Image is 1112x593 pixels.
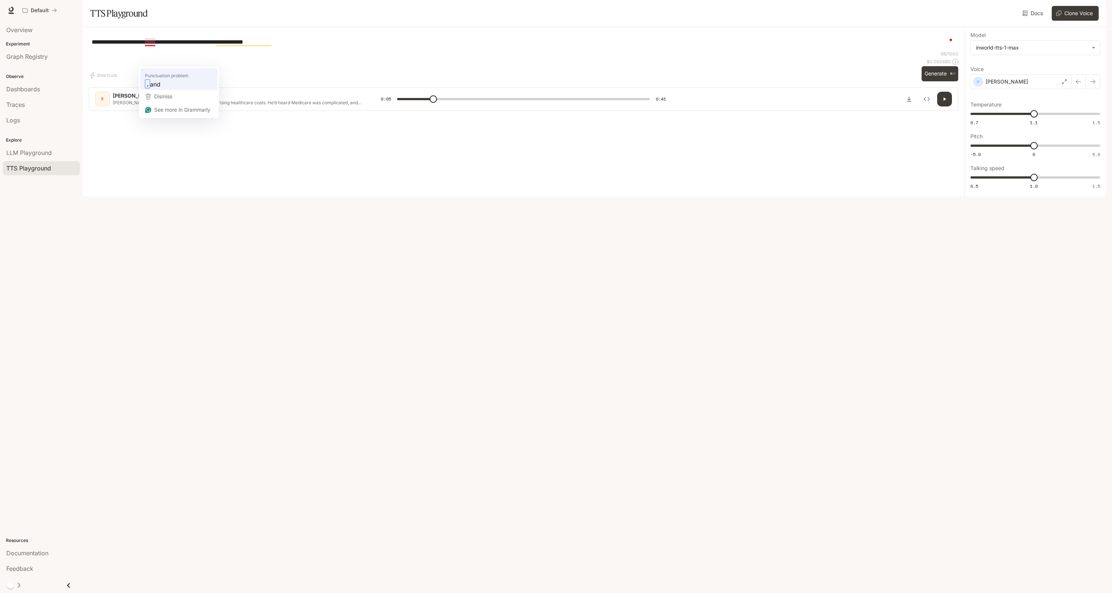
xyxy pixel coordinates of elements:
[976,44,1088,51] div: inworld-tts-1-max
[970,183,978,189] span: 0.5
[970,33,986,38] p: Model
[92,38,955,46] textarea: To enrich screen reader interactions, please activate Accessibility in Grammarly extension settings
[31,7,49,14] p: Default
[381,95,391,103] span: 0:05
[970,67,984,72] p: Voice
[986,78,1028,85] p: [PERSON_NAME]
[96,93,108,105] div: E
[113,92,156,99] p: [PERSON_NAME]
[919,92,934,106] button: Inspect
[89,70,120,81] button: Shortcuts
[971,41,1100,55] div: inworld-tts-1-max
[970,166,1004,171] p: Talking speed
[1030,119,1038,126] span: 1.1
[970,134,983,139] p: Pitch
[1092,183,1100,189] span: 1.5
[1092,119,1100,126] span: 1.5
[1030,183,1038,189] span: 1.0
[941,51,958,57] p: 68 / 1000
[656,95,666,103] span: 0:41
[113,99,363,106] p: [PERSON_NAME], a retired teacher, worried about rising healthcare costs. He’d heard Medicare was ...
[1033,151,1035,157] span: 0
[902,92,916,106] button: Download audio
[927,58,951,65] p: $ 0.000680
[970,119,978,126] span: 0.7
[970,151,981,157] span: -5.0
[1052,6,1099,21] button: Clone Voice
[970,102,1001,107] p: Temperature
[90,6,148,21] h1: TTS Playground
[1021,6,1046,21] a: Docs
[19,3,60,18] button: All workspaces
[950,72,955,76] p: ⌘⏎
[922,66,958,81] button: Generate⌘⏎
[1092,151,1100,157] span: 5.0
